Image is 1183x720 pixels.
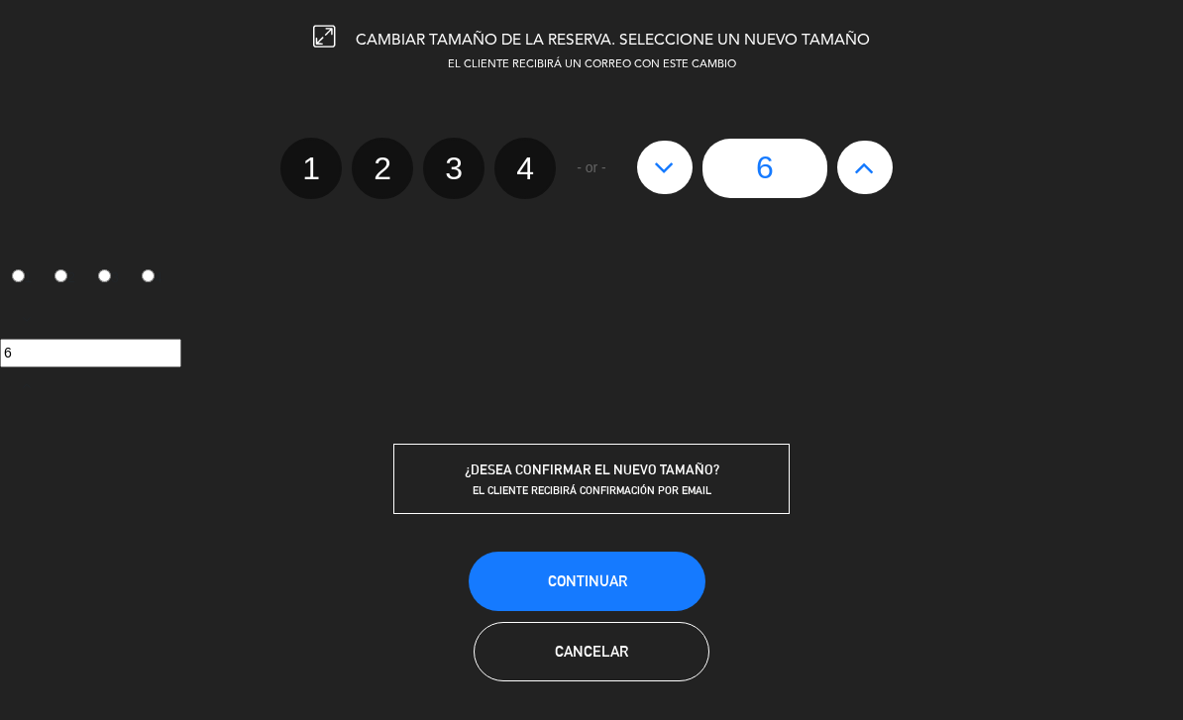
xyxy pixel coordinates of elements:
label: 3 [87,261,131,295]
span: CAMBIAR TAMAÑO DE LA RESERVA. SELECCIONE UN NUEVO TAMAÑO [356,33,870,49]
input: 3 [98,269,111,282]
span: - or - [577,156,606,179]
input: 2 [54,269,67,282]
span: Continuar [548,572,627,589]
span: Cancelar [555,643,628,660]
label: 4 [494,138,556,199]
span: EL CLIENTE RECIBIRÁ UN CORREO CON ESTE CAMBIO [448,59,736,70]
label: 2 [44,261,87,295]
button: Continuar [469,552,705,611]
input: 1 [12,269,25,282]
label: 3 [423,138,484,199]
label: 1 [280,138,342,199]
span: ¿DESEA CONFIRMAR EL NUEVO TAMAÑO? [465,462,719,477]
button: Cancelar [474,622,710,681]
span: EL CLIENTE RECIBIRÁ CONFIRMACIÓN POR EMAIL [473,483,711,497]
label: 2 [352,138,413,199]
input: 4 [142,269,155,282]
label: 4 [130,261,173,295]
